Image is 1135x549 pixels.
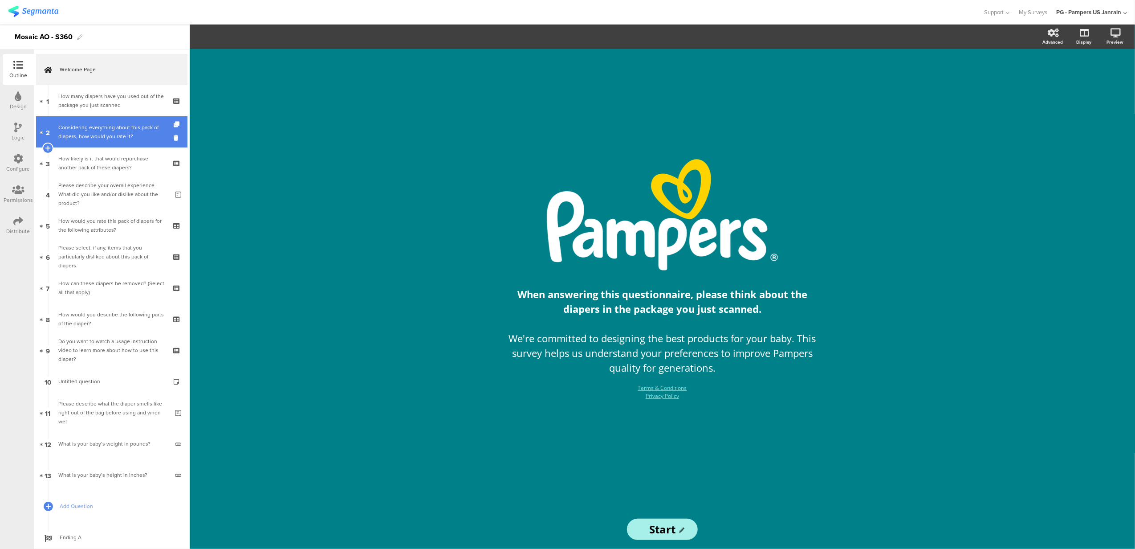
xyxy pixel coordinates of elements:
a: 3 How likely is it that would repurchase another pack of these diapers? [36,147,187,179]
div: Permissions [4,196,33,204]
div: Design [10,102,27,111]
a: Welcome Page [36,54,187,85]
a: 1 How many diapers have you used out of the package you just scanned [36,85,187,116]
div: Outline [9,71,27,79]
a: 10 Untitled question [36,366,187,397]
span: 2 [46,127,50,137]
span: 11 [45,408,51,418]
div: Preview [1107,39,1123,45]
div: How can these diapers be removed? (Select all that apply) [58,279,165,297]
i: Delete [174,134,181,142]
a: 11 Please describe what the diaper smells like right out of the bag before using and when wet [36,397,187,428]
a: 5 How would you rate this pack of diapers for the following attributes? [36,210,187,241]
div: What is your baby’s height in inches? [58,471,168,479]
div: PG - Pampers US Janrain [1056,8,1121,16]
a: 2 Considering everything about this pack of diapers, how would you rate it? [36,116,187,147]
span: 12 [45,439,51,449]
span: 4 [46,189,50,199]
span: Ending A [60,533,174,542]
div: Please describe what the diaper smells like right out of the bag before using and when wet [58,399,168,426]
div: Distribute [7,227,30,235]
a: Terms & Conditions [638,384,687,392]
div: Please describe your overall experience. What did you like and/or dislike about the product? [58,181,168,208]
a: 9 Do you want to watch a usage instruction video to learn more about how to use this diaper? [36,335,187,366]
a: 13 What is your baby’s height in inches? [36,459,187,491]
span: 13 [45,470,51,480]
span: Welcome Page [60,65,174,74]
div: Configure [7,165,30,173]
div: How many diapers have you used out of the package you just scanned [58,92,165,110]
span: 5 [46,221,50,230]
span: 1 [47,96,49,106]
div: How likely is it that would repurchase another pack of these diapers? [58,154,165,172]
a: 6 Please select, if any, items that you particularly disliked about this pack of diapers. [36,241,187,272]
div: Do you want to watch a usage instruction video to learn more about how to use this diaper? [58,337,165,364]
div: What is your baby’s weight in pounds? [58,439,168,448]
input: Start [627,519,697,540]
div: How would you rate this pack of diapers for the following attributes? [58,217,165,234]
div: Mosaic AO - S360 [15,30,73,44]
span: Untitled question [58,377,100,385]
span: 6 [46,252,50,262]
span: 7 [46,283,50,293]
a: 7 How can these diapers be removed? (Select all that apply) [36,272,187,303]
span: 8 [46,314,50,324]
span: 10 [45,377,51,386]
a: 12 What is your baby’s weight in pounds? [36,428,187,459]
div: Considering everything about this pack of diapers, how would you rate it? [58,123,165,141]
span: 3 [46,158,50,168]
div: Logic [12,134,25,142]
a: Privacy Policy [646,392,679,400]
p: We're committed to designing the best products for your baby. This survey helps us understand you... [507,331,818,375]
span: 9 [46,345,50,355]
div: Advanced [1042,39,1063,45]
div: How would you describe the following parts of the diaper? [58,310,165,328]
img: segmanta logo [8,6,58,17]
a: 4 Please describe your overall experience. What did you like and/or dislike about the product? [36,179,187,210]
i: Duplicate [174,122,181,127]
strong: When answering this questionnaire, please think about the diapers in the package you just scanned. [517,287,807,315]
a: 8 How would you describe the following parts of the diaper? [36,303,187,335]
span: Add Question [60,502,174,511]
span: Support [984,8,1004,16]
div: Please select, if any, items that you particularly disliked about this pack of diapers. [58,243,165,270]
div: Display [1076,39,1091,45]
